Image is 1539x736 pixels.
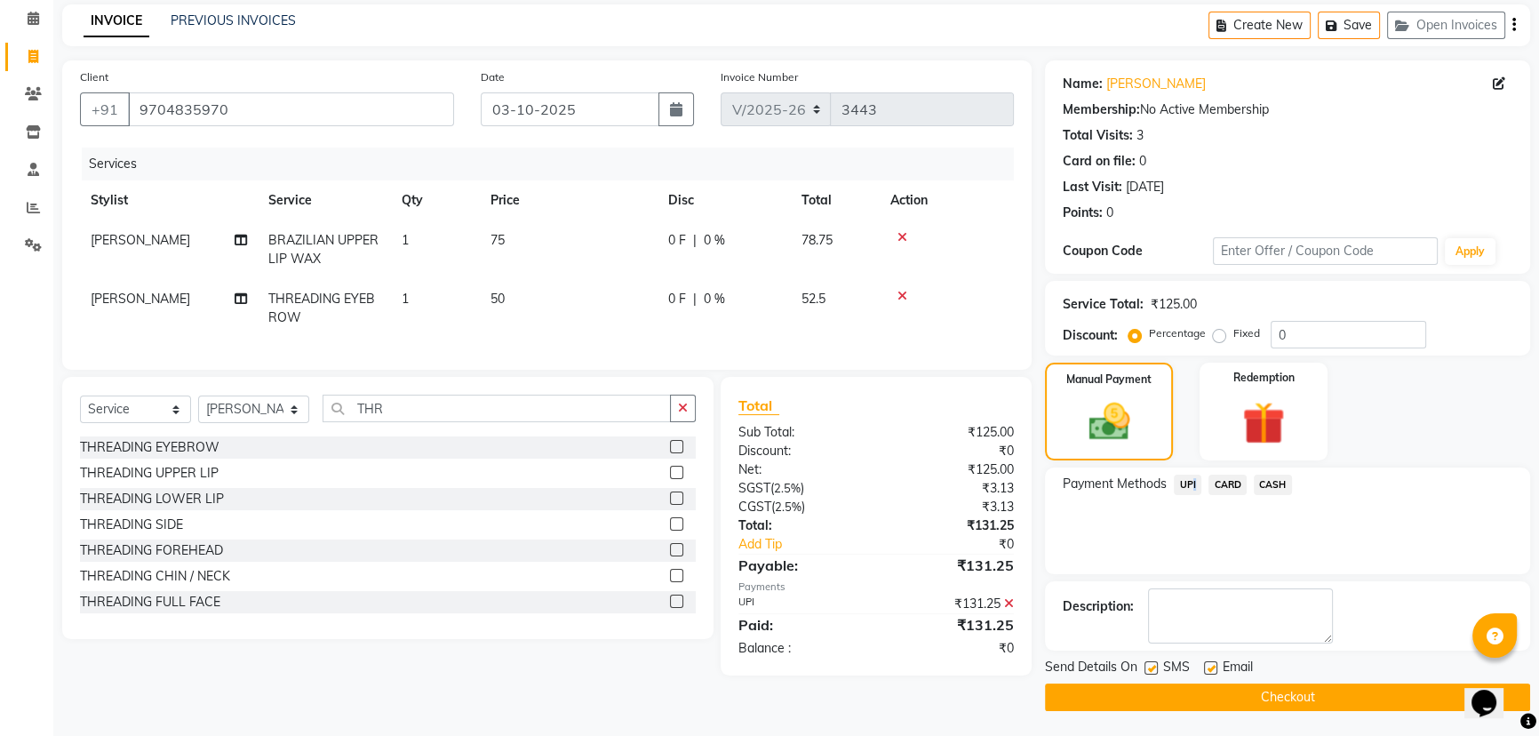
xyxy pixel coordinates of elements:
[725,639,876,658] div: Balance :
[1151,295,1197,314] div: ₹125.00
[402,291,409,307] span: 1
[1387,12,1505,39] button: Open Invoices
[725,498,876,516] div: ( )
[490,291,505,307] span: 50
[323,395,671,422] input: Search or Scan
[1045,684,1530,711] button: Checkout
[1063,295,1144,314] div: Service Total:
[791,180,880,220] th: Total
[876,639,1027,658] div: ₹0
[1045,658,1137,680] span: Send Details On
[490,232,505,248] span: 75
[801,291,825,307] span: 52.5
[1106,75,1206,93] a: [PERSON_NAME]
[738,396,779,415] span: Total
[1063,204,1103,222] div: Points:
[704,231,725,250] span: 0 %
[775,500,801,514] span: 2.5%
[268,232,379,267] span: BRAZILIAN UPPERLIP WAX
[725,479,876,498] div: ( )
[1063,326,1118,345] div: Discount:
[876,498,1027,516] div: ₹3.13
[84,5,149,37] a: INVOICE
[876,479,1027,498] div: ₹3.13
[876,614,1027,636] div: ₹131.25
[1076,398,1143,445] img: _cash.svg
[1229,396,1298,450] img: _gift.svg
[391,180,480,220] th: Qty
[1063,126,1133,145] div: Total Visits:
[268,291,375,325] span: THREADING EYEBROW
[693,231,697,250] span: |
[658,180,791,220] th: Disc
[725,614,876,636] div: Paid:
[693,290,697,308] span: |
[1063,152,1136,171] div: Card on file:
[1149,325,1206,341] label: Percentage
[876,595,1027,613] div: ₹131.25
[1106,204,1113,222] div: 0
[668,290,686,308] span: 0 F
[1063,100,1140,119] div: Membership:
[1136,126,1144,145] div: 3
[725,460,876,479] div: Net:
[738,480,770,496] span: SGST
[82,148,1027,180] div: Services
[721,69,798,85] label: Invoice Number
[1063,178,1122,196] div: Last Visit:
[774,481,801,495] span: 2.5%
[1254,475,1292,495] span: CASH
[80,516,183,534] div: THREADING SIDE
[480,180,658,220] th: Price
[725,516,876,535] div: Total:
[876,460,1027,479] div: ₹125.00
[1066,372,1152,388] label: Manual Payment
[1063,597,1134,616] div: Description:
[80,180,258,220] th: Stylist
[1464,665,1521,718] iframe: chat widget
[1233,325,1260,341] label: Fixed
[1063,242,1213,260] div: Coupon Code
[725,595,876,613] div: UPI
[1233,370,1295,386] label: Redemption
[1126,178,1164,196] div: [DATE]
[1318,12,1380,39] button: Save
[91,291,190,307] span: [PERSON_NAME]
[725,442,876,460] div: Discount:
[80,490,224,508] div: THREADING LOWER LIP
[880,180,1014,220] th: Action
[1223,658,1253,680] span: Email
[80,464,219,483] div: THREADING UPPER LIP
[1213,237,1438,265] input: Enter Offer / Coupon Code
[1063,100,1512,119] div: No Active Membership
[704,290,725,308] span: 0 %
[171,12,296,28] a: PREVIOUS INVOICES
[1139,152,1146,171] div: 0
[668,231,686,250] span: 0 F
[1063,475,1167,493] span: Payment Methods
[80,541,223,560] div: THREADING FOREHEAD
[402,232,409,248] span: 1
[1174,475,1201,495] span: UPI
[876,555,1027,576] div: ₹131.25
[725,555,876,576] div: Payable:
[80,567,230,586] div: THREADING CHIN / NECK
[738,580,1015,595] div: Payments
[1208,12,1311,39] button: Create New
[725,423,876,442] div: Sub Total:
[80,92,130,126] button: +91
[876,423,1027,442] div: ₹125.00
[738,499,771,515] span: CGST
[876,516,1027,535] div: ₹131.25
[80,69,108,85] label: Client
[258,180,391,220] th: Service
[1163,658,1190,680] span: SMS
[801,232,833,248] span: 78.75
[128,92,454,126] input: Search by Name/Mobile/Email/Code
[901,535,1027,554] div: ₹0
[1445,238,1495,265] button: Apply
[80,438,219,457] div: THREADING EYEBROW
[725,535,902,554] a: Add Tip
[481,69,505,85] label: Date
[1208,475,1247,495] span: CARD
